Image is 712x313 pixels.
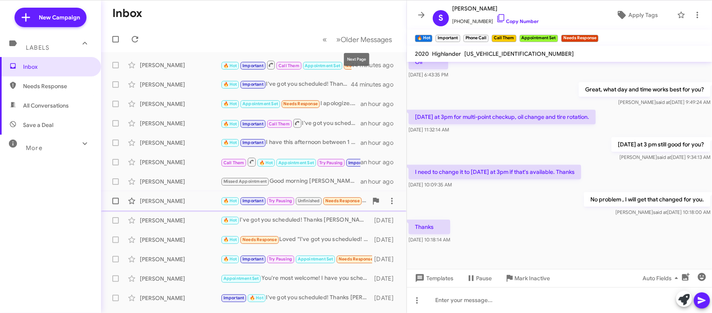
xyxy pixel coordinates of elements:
[278,63,299,68] span: Call Them
[269,121,290,127] span: Call Them
[242,82,263,87] span: Important
[628,8,658,22] span: Apply Tags
[348,160,369,165] span: Important
[642,271,681,286] span: Auto Fields
[498,271,556,286] button: Mark Inactive
[492,35,516,42] small: Call Them
[221,177,360,186] div: Good morning [PERSON_NAME]! It's not a problem, thank you for letting me know! :) When would you ...
[409,165,581,179] p: I need to change it to [DATE] at 3pm if that's available. Thanks
[464,50,574,57] span: [US_VEHICLE_IDENTIFICATION_NUMBER]
[460,271,498,286] button: Pause
[298,256,333,262] span: Appointment Set
[584,192,710,207] p: No problem , I will get that changed for you.
[409,220,450,234] p: Thanks
[221,293,372,302] div: I've got you scheduled! Thanks [PERSON_NAME], have a great day!
[23,82,92,90] span: Needs Response
[221,235,372,244] div: Loved “I've got you scheduled! Thanks [PERSON_NAME], have a great day!”
[318,31,332,48] button: Previous
[372,294,400,302] div: [DATE]
[221,80,352,89] div: I've got you scheduled! Thanks [PERSON_NAME], have a great day!
[242,121,263,127] span: Important
[656,99,670,105] span: said at
[221,157,360,167] div: I have this afternoon between 1 pm and 4 pm
[140,236,221,244] div: [PERSON_NAME]
[432,50,461,57] span: Highlander
[438,12,443,25] span: S
[415,50,429,57] span: 2020
[653,209,667,215] span: said at
[372,275,400,283] div: [DATE]
[611,137,710,152] p: [DATE] at 3 pm still good for you?
[223,160,244,165] span: Call Them
[618,99,710,105] span: [PERSON_NAME] [DATE] 9:49:24 AM
[269,256,292,262] span: Try Pausing
[223,63,237,68] span: 🔥 Hot
[140,80,221,89] div: [PERSON_NAME]
[223,218,237,223] span: 🔥 Hot
[322,34,327,44] span: «
[259,160,273,165] span: 🔥 Hot
[360,178,400,186] div: an hour ago
[409,237,450,243] span: [DATE] 10:18:14 AM
[242,237,277,242] span: Needs Response
[409,127,449,133] span: [DATE] 11:32:14 AM
[223,101,237,106] span: 🔥 Hot
[269,198,292,203] span: Try Pausing
[360,100,400,108] div: an hour ago
[242,140,263,145] span: Important
[409,110,596,124] p: [DATE] at 3pm for multi-point checkup, oil change and tire rotation.
[140,61,221,69] div: [PERSON_NAME]
[319,160,343,165] span: Try Pausing
[242,198,263,203] span: Important
[360,139,400,147] div: an hour ago
[221,274,372,283] div: You're most welcome! I have you scheduled for 11:30 AM - [DATE]. Let me know if you need anything...
[436,35,460,42] small: Important
[223,198,237,203] span: 🔥 Hot
[23,121,53,129] span: Save a Deal
[352,80,400,89] div: 44 minutes ago
[514,271,550,286] span: Mark Inactive
[221,216,372,225] div: I've got you scheduled! Thanks [PERSON_NAME], have a great day!
[360,119,400,127] div: an hour ago
[520,35,558,42] small: Appointment Set
[23,63,92,71] span: Inbox
[409,182,452,188] span: [DATE] 10:09:35 AM
[223,256,237,262] span: 🔥 Hot
[140,275,221,283] div: [PERSON_NAME]
[452,13,539,25] span: [PHONE_NUMBER]
[318,31,397,48] nav: Page navigation example
[242,101,278,106] span: Appointment Set
[476,271,492,286] span: Pause
[409,72,448,78] span: [DATE] 6:43:35 PM
[407,271,460,286] button: Templates
[336,34,341,44] span: »
[305,63,340,68] span: Appointment Set
[223,82,237,87] span: 🔥 Hot
[283,101,318,106] span: Needs Response
[221,99,360,108] div: I apologize. I had to leave town for a family emergency last week. [DATE] afternoon is probably t...
[250,295,263,300] span: 🔥 Hot
[221,138,360,147] div: I have this afternoon between 1 pm and 4 pm [DATE] or can do anytime [DATE].
[221,60,352,70] div: Thanks
[242,63,263,68] span: Important
[15,8,86,27] a: New Campaign
[615,209,710,215] span: [PERSON_NAME] [DATE] 10:18:00 AM
[26,44,49,51] span: Labels
[415,35,432,42] small: 🔥 Hot
[140,119,221,127] div: [PERSON_NAME]
[140,216,221,224] div: [PERSON_NAME]
[223,121,237,127] span: 🔥 Hot
[242,256,263,262] span: Important
[636,271,688,286] button: Auto Fields
[223,140,237,145] span: 🔥 Hot
[223,295,244,300] span: Important
[278,160,314,165] span: Appointment Set
[140,255,221,263] div: [PERSON_NAME]
[352,61,400,69] div: 44 minutes ago
[112,7,142,20] h1: Inbox
[298,198,320,203] span: Unfinished
[409,55,448,69] p: Oil
[496,18,539,24] a: Copy Number
[372,255,400,263] div: [DATE]
[223,179,267,184] span: Missed Appointment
